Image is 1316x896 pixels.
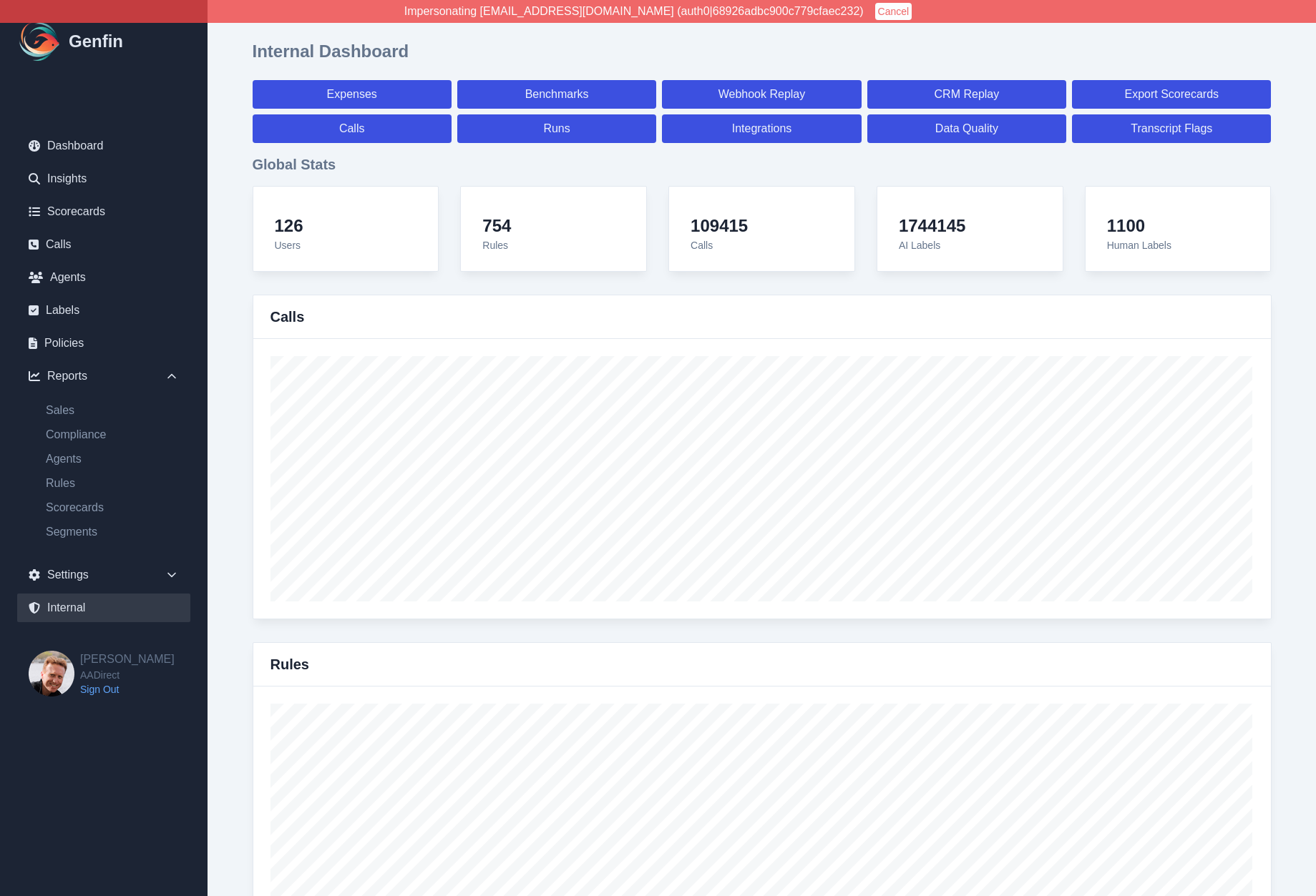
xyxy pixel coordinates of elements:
a: Integrations [662,114,861,143]
a: Segments [34,523,190,541]
a: Agents [17,263,190,292]
span: Rules [482,240,508,251]
h4: 109415 [691,215,748,237]
span: AI Labels [899,240,940,251]
h3: Rules [270,654,309,674]
h2: [PERSON_NAME] [80,651,175,668]
span: Calls [691,240,713,251]
div: Reports [17,362,190,390]
a: Webhook Replay [662,80,861,109]
span: Users [275,240,301,251]
a: Labels [17,296,190,325]
a: Transcript Flags [1072,114,1271,143]
h1: Genfin [69,30,123,53]
a: Runs [457,114,656,143]
h1: Internal Dashboard [253,40,409,63]
a: CRM Replay [867,80,1066,109]
a: Benchmarks [457,80,656,109]
a: Data Quality [867,114,1066,143]
a: Calls [253,114,452,143]
img: Logo [17,19,63,64]
h4: 126 [275,215,303,237]
span: Human Labels [1107,240,1171,251]
a: Insights [17,164,190,193]
h3: Global Stats [253,154,1272,174]
button: Cancel [875,3,912,20]
a: Compliance [34,426,190,443]
h3: Calls [270,307,305,327]
h4: 1744145 [899,215,965,237]
a: Sign Out [80,682,175,696]
img: Brian Dunagan [29,651,74,696]
a: Scorecards [17,197,190,226]
a: Sales [34,402,190,419]
a: Expenses [253,80,452,109]
span: AADirect [80,668,175,682]
a: Internal [17,594,190,622]
a: Calls [17,230,190,259]
a: Rules [34,475,190,492]
a: Policies [17,329,190,358]
a: Export Scorecards [1072,80,1271,109]
h4: 754 [482,215,511,237]
div: Settings [17,561,190,589]
a: Agents [34,451,190,468]
h4: 1100 [1107,215,1171,237]
a: Dashboard [17,132,190,160]
a: Scorecards [34,499,190,516]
